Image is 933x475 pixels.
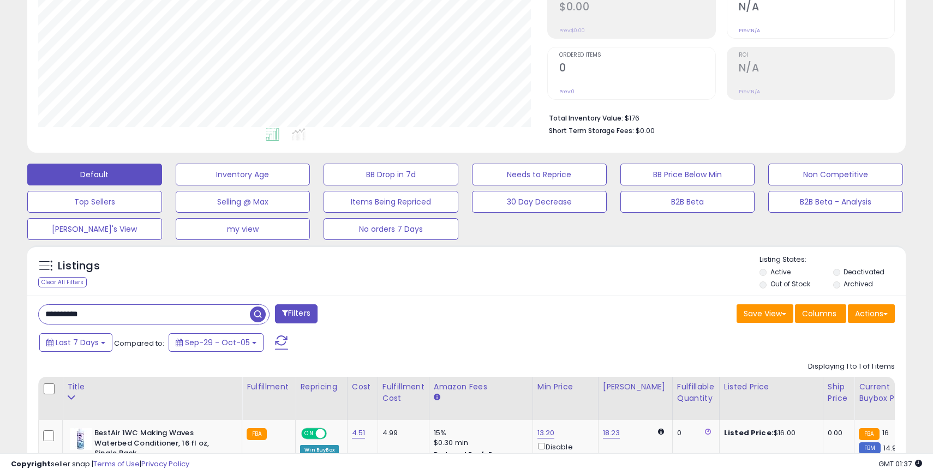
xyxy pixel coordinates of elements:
[677,381,715,404] div: Fulfillable Quantity
[620,191,755,213] button: B2B Beta
[759,255,905,265] p: Listing States:
[859,442,880,454] small: FBM
[537,428,555,438] a: 13.20
[770,267,791,276] label: Active
[27,191,162,213] button: Top Sellers
[559,1,715,15] h2: $0.00
[768,164,903,185] button: Non Competitive
[549,113,623,123] b: Total Inventory Value:
[844,267,884,276] label: Deactivated
[11,459,51,469] strong: Copyright
[537,381,594,393] div: Min Price
[603,381,668,393] div: [PERSON_NAME]
[472,164,607,185] button: Needs to Reprice
[114,338,164,348] span: Compared to:
[737,304,793,323] button: Save View
[176,164,310,185] button: Inventory Age
[802,308,836,319] span: Columns
[434,381,528,393] div: Amazon Fees
[677,428,711,438] div: 0
[828,381,850,404] div: Ship Price
[559,62,715,76] h2: 0
[70,428,92,450] img: 41eTOSlRH+L._SL40_.jpg
[94,428,227,461] b: BestAir 1WC Making Waves Waterbed Conditioner, 16 fl oz, Single Pack
[38,277,87,287] div: Clear All Filters
[549,111,887,124] li: $176
[169,333,264,352] button: Sep-29 - Oct-05
[770,279,810,288] label: Out of Stock
[275,304,318,323] button: Filters
[559,88,575,95] small: Prev: 0
[472,191,607,213] button: 30 Day Decrease
[382,381,424,404] div: Fulfillment Cost
[39,333,112,352] button: Last 7 Days
[67,381,237,393] div: Title
[724,428,774,438] b: Listed Price:
[848,304,895,323] button: Actions
[434,393,440,402] small: Amazon Fees.
[302,429,316,438] span: ON
[247,428,267,440] small: FBA
[382,428,421,438] div: 4.99
[324,191,458,213] button: Items Being Repriced
[844,279,873,288] label: Archived
[58,258,100,274] h5: Listings
[549,126,634,135] b: Short Term Storage Fees:
[185,337,250,348] span: Sep-29 - Oct-05
[768,191,903,213] button: B2B Beta - Analysis
[739,1,894,15] h2: N/A
[324,164,458,185] button: BB Drop in 7d
[739,62,894,76] h2: N/A
[141,459,189,469] a: Privacy Policy
[859,381,915,404] div: Current Buybox Price
[859,428,879,440] small: FBA
[325,429,343,438] span: OFF
[739,52,894,58] span: ROI
[324,218,458,240] button: No orders 7 Days
[559,27,585,34] small: Prev: $0.00
[739,88,760,95] small: Prev: N/A
[878,459,922,469] span: 2025-10-13 01:37 GMT
[724,381,818,393] div: Listed Price
[352,381,373,393] div: Cost
[724,428,815,438] div: $16.00
[636,125,655,136] span: $0.00
[795,304,846,323] button: Columns
[56,337,99,348] span: Last 7 Days
[176,218,310,240] button: my view
[352,428,366,438] a: 4.51
[176,191,310,213] button: Selling @ Max
[247,381,291,393] div: Fulfillment
[27,164,162,185] button: Default
[300,381,343,393] div: Repricing
[559,52,715,58] span: Ordered Items
[808,362,895,372] div: Displaying 1 to 1 of 1 items
[434,438,524,448] div: $0.30 min
[537,441,590,472] div: Disable auto adjust min
[27,218,162,240] button: [PERSON_NAME]'s View
[739,27,760,34] small: Prev: N/A
[882,428,889,438] span: 16
[93,459,140,469] a: Terms of Use
[434,428,524,438] div: 15%
[603,428,620,438] a: 18.23
[620,164,755,185] button: BB Price Below Min
[11,459,189,470] div: seller snap | |
[828,428,846,438] div: 0.00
